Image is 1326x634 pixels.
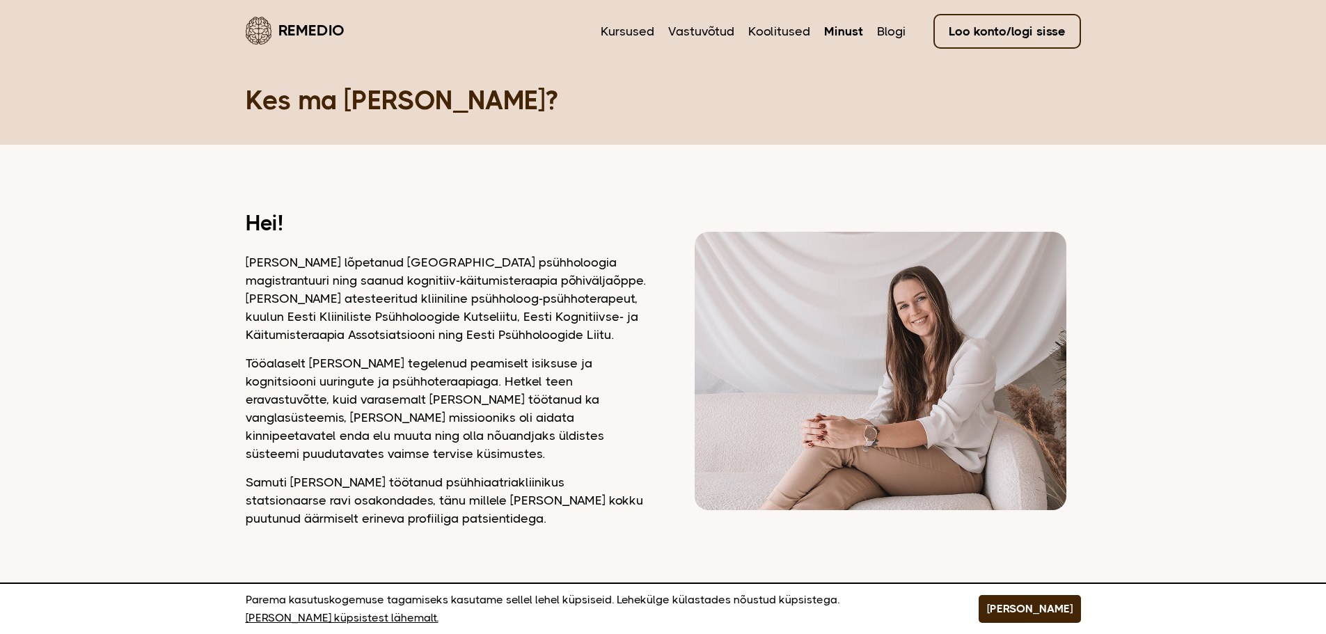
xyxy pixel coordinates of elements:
[246,609,439,627] a: [PERSON_NAME] küpsistest lähemalt.
[246,14,345,47] a: Remedio
[601,22,654,40] a: Kursused
[933,14,1081,49] a: Loo konto/logi sisse
[246,214,646,232] h2: Hei!
[246,591,944,627] p: Parema kasutuskogemuse tagamiseks kasutame sellel lehel küpsiseid. Lehekülge külastades nõustud k...
[979,595,1081,623] button: [PERSON_NAME]
[246,84,1081,117] h1: Kes ma [PERSON_NAME]?
[668,22,734,40] a: Vastuvõtud
[246,473,646,528] p: Samuti [PERSON_NAME] töötanud psühhiaatriakliinikus statsionaarse ravi osakondades, tänu millele ...
[877,22,906,40] a: Blogi
[695,232,1066,510] img: Dagmar vaatamas kaamerasse
[748,22,810,40] a: Koolitused
[246,253,646,344] p: [PERSON_NAME] lõpetanud [GEOGRAPHIC_DATA] psühholoogia magistrantuuri ning saanud kognitiiv-käitu...
[824,22,863,40] a: Minust
[246,17,271,45] img: Remedio logo
[246,354,646,463] p: Tööalaselt [PERSON_NAME] tegelenud peamiselt isiksuse ja kognitsiooni uuringute ja psühhoteraapia...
